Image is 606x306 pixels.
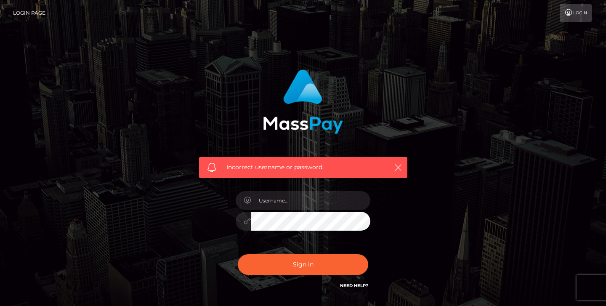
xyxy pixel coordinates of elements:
[13,4,45,22] a: Login Page
[263,69,343,134] img: MassPay Login
[238,254,368,275] button: Sign in
[560,4,592,22] a: Login
[251,191,370,210] input: Username...
[340,283,368,288] a: Need Help?
[226,163,380,172] span: Incorrect username or password.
